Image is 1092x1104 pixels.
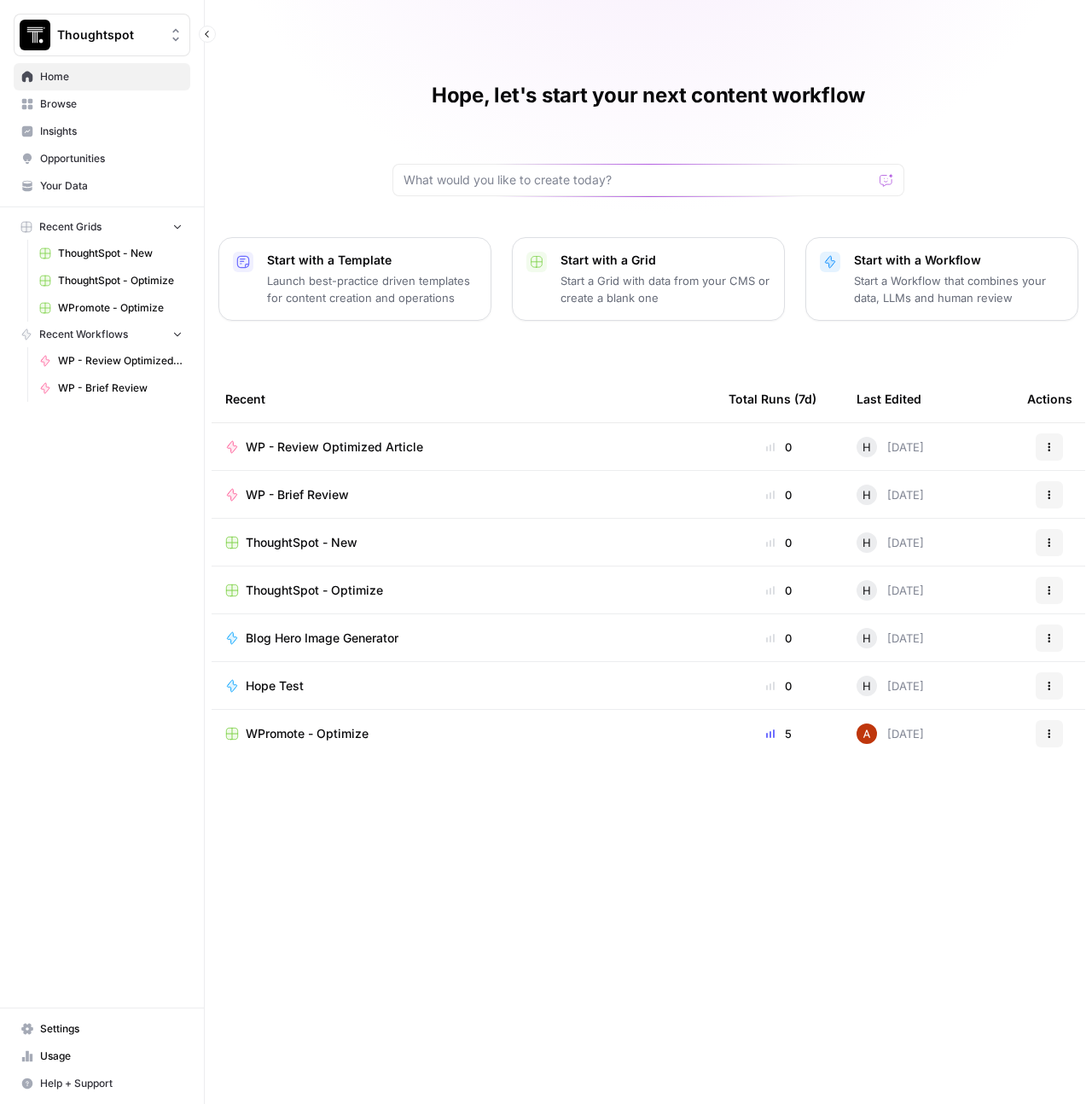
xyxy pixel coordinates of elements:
[863,486,871,503] span: H
[225,677,701,694] a: Hope Test
[40,178,183,194] span: Your Data
[432,82,865,109] h1: Hope, let's start your next content workflow
[58,300,183,316] span: WPromote - Optimize
[267,252,477,269] p: Start with a Template
[857,485,924,505] div: [DATE]
[863,582,871,599] span: H
[39,219,102,235] span: Recent Grids
[14,145,190,172] a: Opportunities
[58,381,183,396] span: WP - Brief Review
[14,118,190,145] a: Insights
[218,237,491,321] button: Start with a TemplateLaunch best-practice driven templates for content creation and operations
[729,677,829,694] div: 0
[58,246,183,261] span: ThoughtSpot - New
[14,1070,190,1097] button: Help + Support
[40,69,183,84] span: Home
[857,676,924,696] div: [DATE]
[40,96,183,112] span: Browse
[863,534,871,551] span: H
[246,630,398,647] span: Blog Hero Image Generator
[857,580,924,601] div: [DATE]
[857,437,924,457] div: [DATE]
[246,439,423,456] span: WP - Review Optimized Article
[32,294,190,322] a: WPromote - Optimize
[863,439,871,456] span: H
[40,124,183,139] span: Insights
[14,90,190,118] a: Browse
[512,237,785,321] button: Start with a GridStart a Grid with data from your CMS or create a blank one
[246,486,349,503] span: WP - Brief Review
[863,677,871,694] span: H
[729,439,829,456] div: 0
[225,375,701,422] div: Recent
[267,272,477,306] p: Launch best-practice driven templates for content creation and operations
[225,534,701,551] a: ThoughtSpot - New
[561,252,770,269] p: Start with a Grid
[58,273,183,288] span: ThoughtSpot - Optimize
[225,630,701,647] a: Blog Hero Image Generator
[857,628,924,648] div: [DATE]
[20,20,50,50] img: Thoughtspot Logo
[225,486,701,503] a: WP - Brief Review
[14,63,190,90] a: Home
[729,534,829,551] div: 0
[805,237,1078,321] button: Start with a WorkflowStart a Workflow that combines your data, LLMs and human review
[32,347,190,375] a: WP - Review Optimized Article
[14,322,190,347] button: Recent Workflows
[729,486,829,503] div: 0
[57,26,160,44] span: Thoughtspot
[32,267,190,294] a: ThoughtSpot - Optimize
[246,582,383,599] span: ThoughtSpot - Optimize
[40,1076,183,1091] span: Help + Support
[225,582,701,599] a: ThoughtSpot - Optimize
[58,353,183,369] span: WP - Review Optimized Article
[857,723,924,744] div: [DATE]
[729,375,816,422] div: Total Runs (7d)
[729,582,829,599] div: 0
[225,725,701,742] a: WPromote - Optimize
[404,171,873,189] input: What would you like to create today?
[14,14,190,56] button: Workspace: Thoughtspot
[1027,375,1072,422] div: Actions
[225,439,701,456] a: WP - Review Optimized Article
[14,1043,190,1070] a: Usage
[246,725,369,742] span: WPromote - Optimize
[14,214,190,240] button: Recent Grids
[863,630,871,647] span: H
[40,151,183,166] span: Opportunities
[854,272,1064,306] p: Start a Workflow that combines your data, LLMs and human review
[40,1049,183,1064] span: Usage
[246,677,304,694] span: Hope Test
[561,272,770,306] p: Start a Grid with data from your CMS or create a blank one
[857,723,877,744] img: vrq4y4cr1c7o18g7bic8abpwgxlg
[854,252,1064,269] p: Start with a Workflow
[32,240,190,267] a: ThoughtSpot - New
[14,172,190,200] a: Your Data
[857,532,924,553] div: [DATE]
[32,375,190,402] a: WP - Brief Review
[729,630,829,647] div: 0
[729,725,829,742] div: 5
[39,327,128,342] span: Recent Workflows
[14,1015,190,1043] a: Settings
[246,534,357,551] span: ThoughtSpot - New
[857,375,921,422] div: Last Edited
[40,1021,183,1037] span: Settings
